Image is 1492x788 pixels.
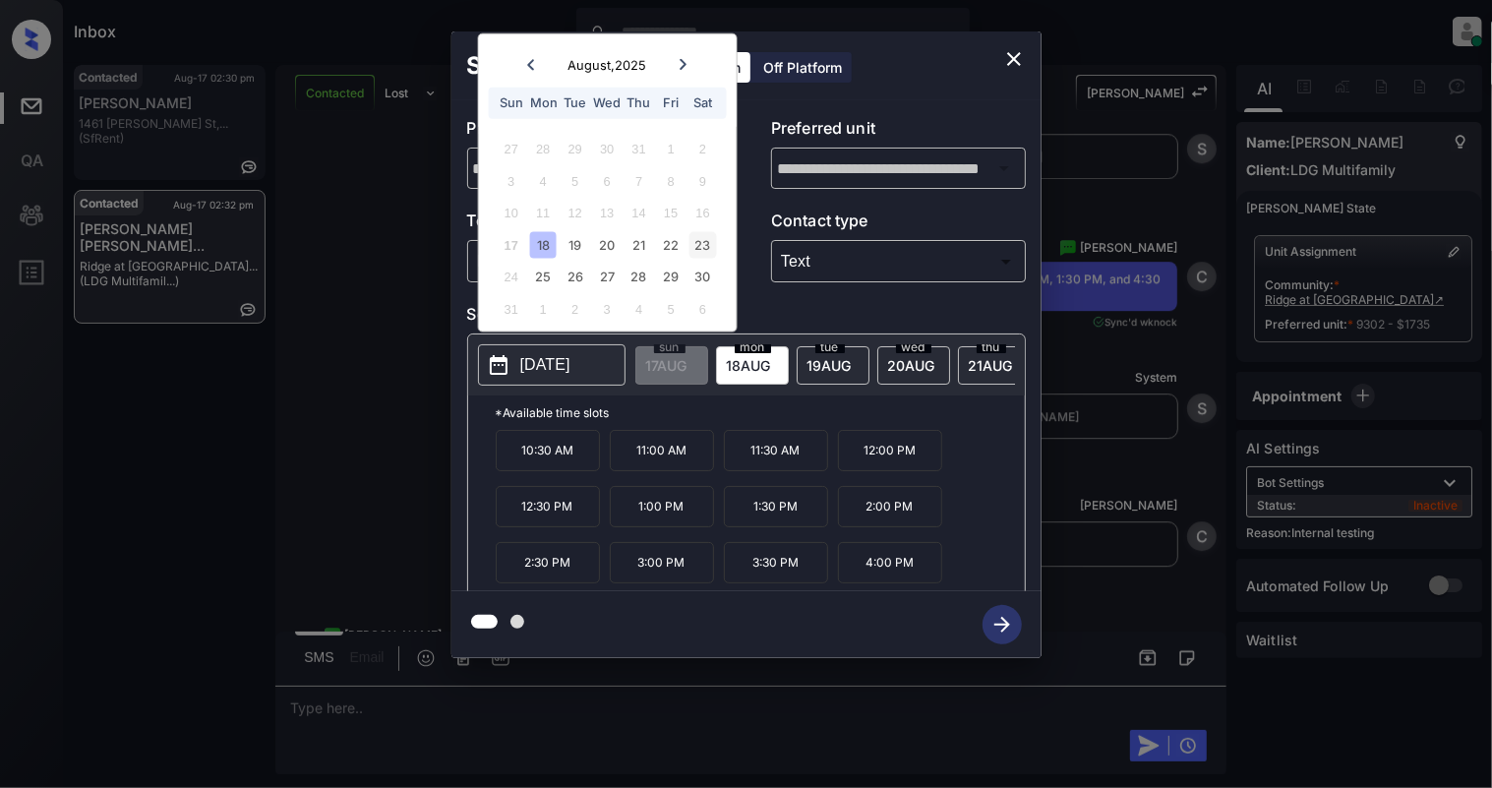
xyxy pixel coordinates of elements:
p: 1:30 PM [724,486,828,527]
div: Choose Tuesday, August 26th, 2025 [562,264,588,290]
p: [DATE] [520,353,570,377]
div: Not available Saturday, August 16th, 2025 [689,200,716,226]
div: Sun [498,90,524,116]
p: 4:00 PM [838,542,942,583]
p: 11:00 AM [610,430,714,471]
span: 18 AUG [727,357,771,374]
div: Not available Monday, August 4th, 2025 [530,167,557,194]
div: Choose Saturday, August 30th, 2025 [689,264,716,290]
span: tue [815,341,845,353]
h2: Schedule Tour [451,31,652,100]
div: Not available Sunday, August 10th, 2025 [498,200,524,226]
div: Choose Thursday, August 21st, 2025 [626,231,652,258]
div: Not available Wednesday, July 30th, 2025 [594,136,621,162]
p: 11:30 AM [724,430,828,471]
div: Not available Saturday, September 6th, 2025 [689,295,716,322]
span: mon [735,341,771,353]
div: Not available Friday, August 15th, 2025 [658,200,685,226]
div: Choose Wednesday, August 27th, 2025 [594,264,621,290]
div: Not available Wednesday, September 3rd, 2025 [594,295,621,322]
p: Select slot [467,302,1026,333]
div: date-select [716,346,789,385]
div: date-select [958,346,1031,385]
div: Not available Tuesday, July 29th, 2025 [562,136,588,162]
div: Not available Friday, August 1st, 2025 [658,136,685,162]
div: Not available Thursday, July 31st, 2025 [626,136,652,162]
div: Wed [594,90,621,116]
div: Not available Tuesday, August 12th, 2025 [562,200,588,226]
div: Not available Thursday, September 4th, 2025 [626,295,652,322]
p: 2:30 PM [496,542,600,583]
p: Preferred unit [771,116,1026,148]
span: 20 AUG [888,357,935,374]
div: Not available Friday, August 8th, 2025 [658,167,685,194]
p: 3:30 PM [724,542,828,583]
button: close [994,39,1034,79]
div: Not available Monday, August 11th, 2025 [530,200,557,226]
div: Not available Tuesday, August 5th, 2025 [562,167,588,194]
span: 19 AUG [807,357,852,374]
div: Fri [658,90,685,116]
p: 12:00 PM [838,430,942,471]
div: Not available Sunday, August 31st, 2025 [498,295,524,322]
div: Not available Sunday, August 24th, 2025 [498,264,524,290]
p: 3:00 PM [610,542,714,583]
button: [DATE] [478,344,626,386]
div: Choose Thursday, August 28th, 2025 [626,264,652,290]
div: Not available Sunday, August 17th, 2025 [498,231,524,258]
div: Not available Sunday, August 3rd, 2025 [498,167,524,194]
div: Mon [530,90,557,116]
p: Preferred community [467,116,722,148]
div: Not available Wednesday, August 13th, 2025 [594,200,621,226]
div: Sat [689,90,716,116]
button: btn-next [971,599,1034,650]
div: Choose Monday, August 18th, 2025 [530,231,557,258]
div: Off Platform [753,52,852,83]
div: Tue [562,90,588,116]
span: 21 AUG [969,357,1013,374]
p: 12:30 PM [496,486,600,527]
div: Not available Tuesday, September 2nd, 2025 [562,295,588,322]
div: Choose Friday, August 22nd, 2025 [658,231,685,258]
div: Not available Saturday, August 9th, 2025 [689,167,716,194]
div: Not available Thursday, August 14th, 2025 [626,200,652,226]
p: Contact type [771,209,1026,240]
p: 2:00 PM [838,486,942,527]
div: Choose Saturday, August 23rd, 2025 [689,231,716,258]
div: In Person [472,245,717,277]
div: Not available Saturday, August 2nd, 2025 [689,136,716,162]
div: Not available Friday, September 5th, 2025 [658,295,685,322]
div: Text [776,245,1021,277]
span: thu [977,341,1006,353]
p: Tour type [467,209,722,240]
p: 10:30 AM [496,430,600,471]
div: Not available Sunday, July 27th, 2025 [498,136,524,162]
div: Choose Wednesday, August 20th, 2025 [594,231,621,258]
p: 1:00 PM [610,486,714,527]
div: date-select [797,346,869,385]
div: month 2025-08 [485,133,730,325]
div: Choose Tuesday, August 19th, 2025 [562,231,588,258]
div: Not available Thursday, August 7th, 2025 [626,167,652,194]
div: Thu [626,90,652,116]
div: Not available Wednesday, August 6th, 2025 [594,167,621,194]
div: Choose Friday, August 29th, 2025 [658,264,685,290]
div: Not available Monday, July 28th, 2025 [530,136,557,162]
span: wed [896,341,931,353]
div: date-select [877,346,950,385]
p: *Available time slots [496,395,1025,430]
div: Not available Monday, September 1st, 2025 [530,295,557,322]
div: Choose Monday, August 25th, 2025 [530,264,557,290]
